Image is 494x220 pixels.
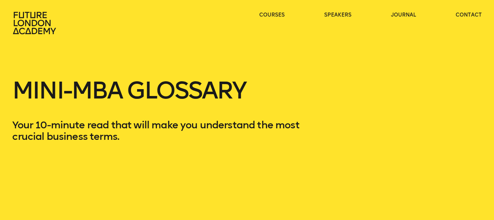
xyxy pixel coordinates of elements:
a: contact [456,12,482,19]
p: Your 10-minute read that will make you understand the most crucial business terms. [12,119,314,142]
a: speakers [324,12,351,19]
h1: Mini-MBA Glossary [12,79,314,119]
a: courses [259,12,285,19]
a: journal [391,12,416,19]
